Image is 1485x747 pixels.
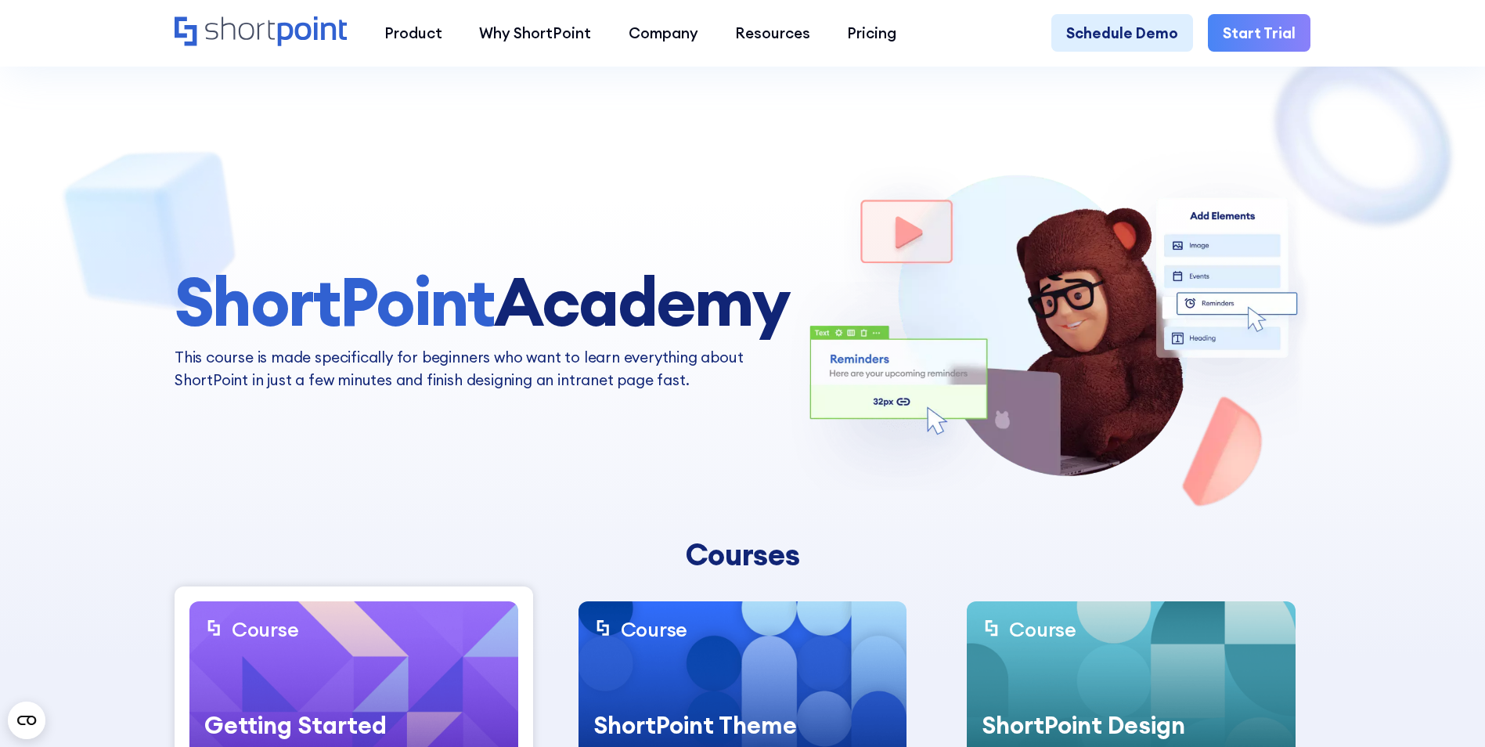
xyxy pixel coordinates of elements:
a: Why ShortPoint [461,14,610,51]
div: Course [621,616,687,642]
a: Product [366,14,460,51]
div: Product [384,22,442,44]
div: Courses [449,537,1036,572]
button: Open CMP widget [8,702,45,739]
div: Pricing [847,22,896,44]
div: Why ShortPoint [479,22,591,44]
h1: Academy [175,265,788,339]
iframe: Chat Widget [1407,672,1485,747]
div: Resources [735,22,810,44]
div: Course [232,616,298,642]
a: Start Trial [1208,14,1310,51]
a: Pricing [829,14,915,51]
div: Course [1009,616,1076,642]
a: Resources [716,14,828,51]
span: ShortPoint [175,259,494,344]
div: Company [629,22,698,44]
a: Home [175,16,348,49]
p: This course is made specifically for beginners who want to learn everything about ShortPoint in j... [175,346,788,391]
a: Company [610,14,716,51]
a: Schedule Demo [1051,14,1193,51]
